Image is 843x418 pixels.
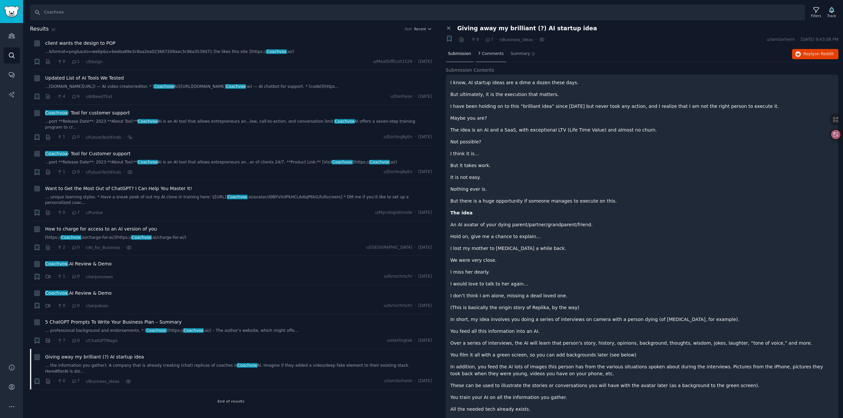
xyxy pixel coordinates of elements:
[450,115,834,122] p: Maybe you are?
[68,169,69,176] span: ·
[30,5,805,20] input: Search Keyword
[418,245,432,251] span: [DATE]
[61,235,81,240] span: Coachvox
[68,244,69,251] span: ·
[30,390,432,413] div: End of results
[827,13,836,18] div: Track
[450,292,834,299] p: I don’t think I am alone, missing a dead loved one.
[68,337,69,344] span: ·
[387,338,412,344] span: u/sterlingtek
[797,37,799,43] span: ·
[511,51,530,57] span: Summary
[450,394,834,401] p: You train your AI on all the information you gather.
[450,150,834,157] p: I think it is…
[86,275,113,279] span: r/serpreviews
[68,134,69,141] span: ·
[418,303,432,309] span: [DATE]
[45,328,432,334] a: ... professional background and endorsements. * [Coachvox](https://Coachvox.ai/) – The author’s w...
[45,290,112,297] a: Coachvox.AI Review & Demo
[45,110,130,116] a: Coachvox- Tool for customer support
[415,94,416,100] span: ·
[450,162,834,169] p: But it takes work.
[45,110,130,116] span: - Tool for customer support
[82,273,83,280] span: ·
[57,378,65,384] span: 0
[418,378,432,384] span: [DATE]
[801,37,838,43] span: [DATE] 9:43:08 PM
[45,226,157,233] span: How to charge for access to an AI version of you
[478,51,504,57] span: 7 Comments
[71,274,80,280] span: 0
[450,103,834,110] p: I have been holding on to this “brilliant idea” since [DATE] but never took any action, and I rea...
[45,185,192,192] a: Want to Get the Most Out of ChatGPT? I Can Help You Master It!
[71,378,80,384] span: 7
[414,27,426,31] span: Recent
[123,169,125,176] span: ·
[415,303,416,309] span: ·
[496,36,497,43] span: ·
[82,169,83,176] span: ·
[373,59,412,65] span: u/MealDifficult1529
[450,352,834,358] p: You film it all with a green screen, so you can add backgrounds later (see below)
[71,94,80,100] span: 6
[45,160,432,165] a: ...port **Release Date**: 2023 **About Tool:**CoachvoxAI is an AI tool that allows entrepreneurs ...
[384,134,412,140] span: u/EssYouJAyEn
[154,84,175,89] span: Coachvox
[415,245,416,251] span: ·
[86,210,103,215] span: r/Purdue
[45,40,116,47] a: client wants the design to POP
[86,94,112,99] span: r/AINeedThat
[53,169,55,176] span: ·
[535,36,537,43] span: ·
[53,209,55,216] span: ·
[68,302,69,309] span: ·
[71,134,80,140] span: 0
[467,36,468,43] span: ·
[415,338,416,344] span: ·
[457,25,597,32] span: Giving away my brilliant (?) AI startup idea
[86,170,121,175] span: r/FutureTechFinds
[450,257,834,264] p: We were very close.
[45,119,432,130] a: ...port **Release Date**: 2023 **About Tool:**CoachvoxAI is an AI tool that allows entrepreneurs ...
[369,160,390,164] span: Coachvox
[448,51,471,57] span: Submission
[57,274,65,280] span: 1
[71,245,80,251] span: 0
[803,51,834,57] span: Reply
[45,260,112,267] a: Coachvox.AI Review & Demo
[415,274,416,280] span: ·
[71,169,80,175] span: 0
[57,59,65,65] span: 0
[418,338,432,344] span: [DATE]
[366,245,412,251] span: u/[GEOGRAPHIC_DATA]
[123,134,125,141] span: ·
[45,235,432,241] a: [https://Coachvox.ai/charge-for-ai/](https://Coachvox.ai/charge-for-ai/)
[82,244,83,251] span: ·
[82,337,83,344] span: ·
[51,28,55,32] span: 10
[415,134,416,140] span: ·
[334,119,355,124] span: Coachvox
[45,260,112,267] span: .AI Review & Demo
[30,25,49,33] span: Results
[68,378,69,385] span: ·
[450,245,834,252] p: I lost my mother to [MEDICAL_DATA] a while back.
[183,328,204,333] span: Coachvox
[57,94,65,100] span: 4
[450,316,834,323] p: In short, my idea involves you doing a series of interviews on camera with a person dying (of [ME...
[384,169,412,175] span: u/EssYouJAyEn
[57,338,65,344] span: 7
[44,110,68,115] span: Coachvox
[418,94,432,100] span: [DATE]
[131,235,152,240] span: Coachvox
[53,134,55,141] span: ·
[450,198,834,205] p: But there is a huge opportunity if someone manages to execute on this.
[146,328,167,333] span: Coachvox
[450,363,834,377] p: In addition, you feed the AI lots of images this person has from the various situations spoken ab...
[414,27,432,31] button: Recent
[45,319,182,326] span: 5 ChatGPT Prompts To Write Your Business Plan – Summary
[227,195,248,199] span: Coachvox
[811,13,821,18] div: Filters
[122,378,123,385] span: ·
